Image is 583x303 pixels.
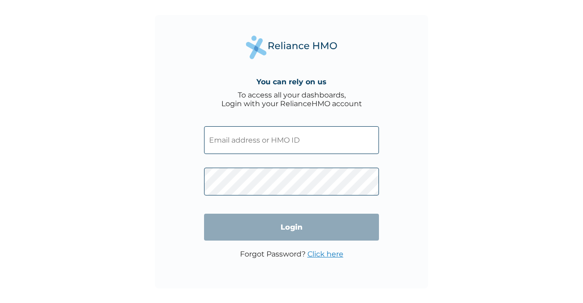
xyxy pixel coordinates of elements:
[240,250,343,258] p: Forgot Password?
[256,77,327,86] h4: You can rely on us
[221,91,362,108] div: To access all your dashboards, Login with your RelianceHMO account
[204,126,379,154] input: Email address or HMO ID
[246,36,337,59] img: Reliance Health's Logo
[307,250,343,258] a: Click here
[204,214,379,241] input: Login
